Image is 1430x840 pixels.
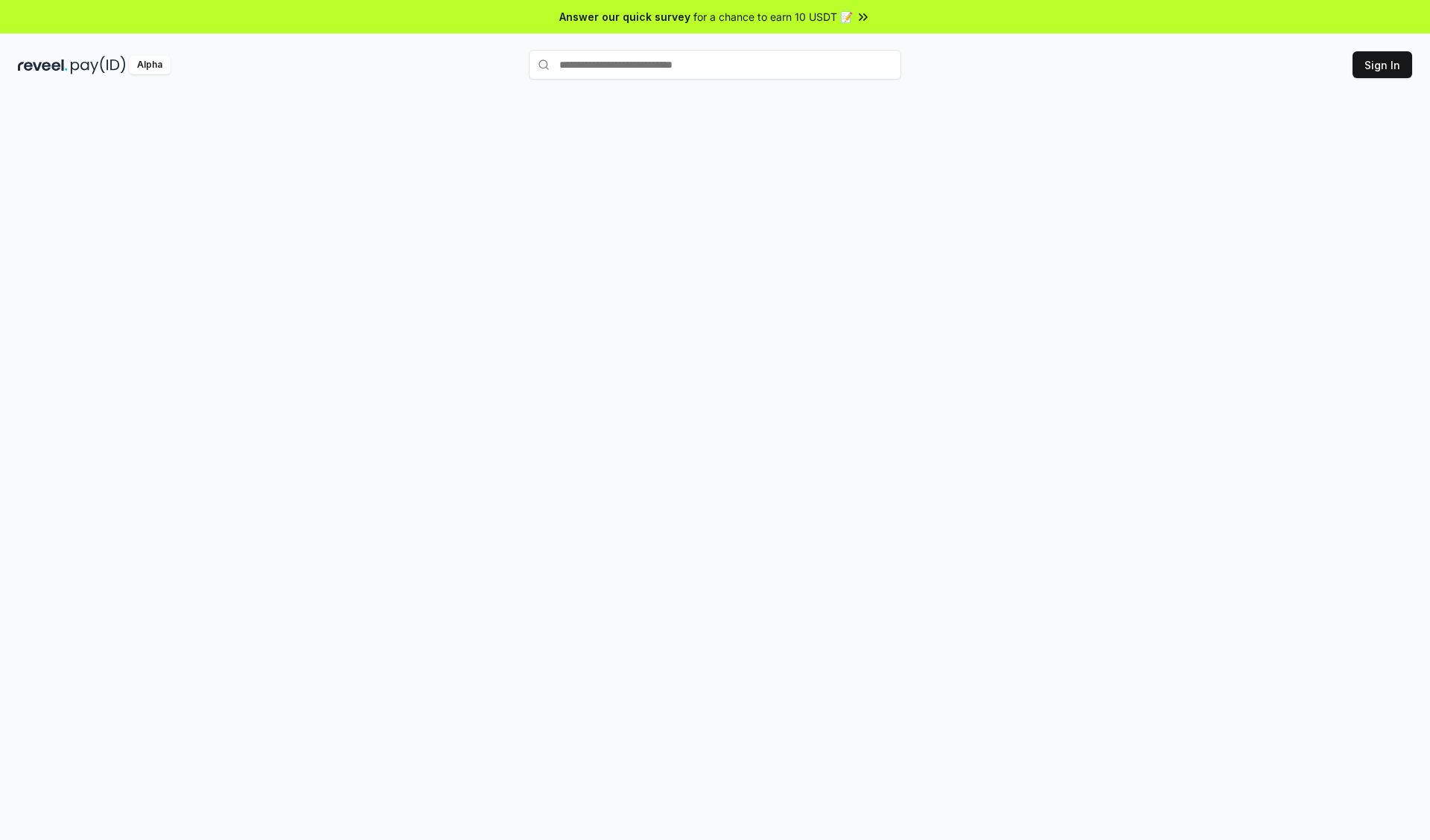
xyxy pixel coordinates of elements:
button: Sign In [1353,51,1412,78]
img: pay_id [71,56,126,74]
img: reveel_dark [18,56,68,74]
span: for a chance to earn 10 USDT 📝 [693,9,853,25]
span: Answer our quick survey [559,9,690,25]
div: Alpha [129,56,171,74]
